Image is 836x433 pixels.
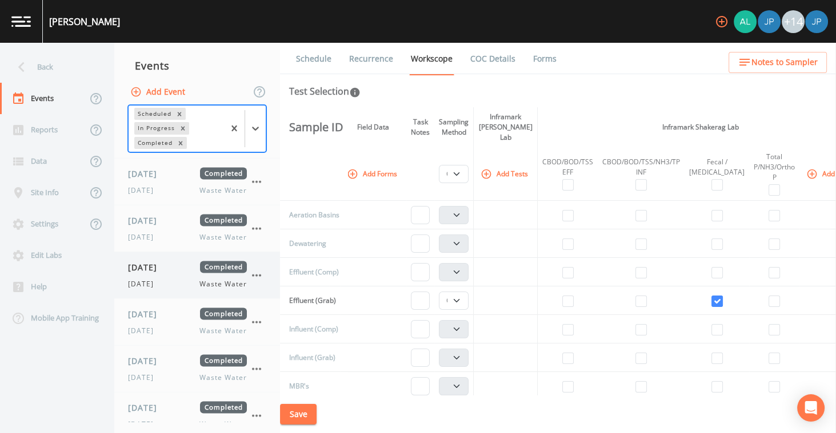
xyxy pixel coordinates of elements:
[200,261,247,273] span: Completed
[134,108,173,120] div: Scheduled
[280,229,348,258] td: Dewatering
[128,355,165,367] span: [DATE]
[128,279,161,289] span: [DATE]
[173,108,186,120] div: Remove Scheduled
[406,107,434,147] th: Task Notes
[349,87,361,98] svg: In this section you'll be able to select the analytical test to run, based on the media type, and...
[200,355,247,367] span: Completed
[200,308,247,320] span: Completed
[199,326,247,336] span: Waste Water
[294,43,333,75] a: Schedule
[128,185,161,196] span: [DATE]
[280,343,348,372] td: Influent (Grab)
[782,10,805,33] div: +14
[11,16,31,27] img: logo
[200,168,247,180] span: Completed
[114,205,280,252] a: [DATE]Completed[DATE]Waste Water
[478,164,533,183] button: Add Tests
[114,346,280,392] a: [DATE]Completed[DATE]Waste Water
[751,55,818,70] span: Notes to Sampler
[49,15,120,29] div: [PERSON_NAME]
[199,419,247,430] span: Waste Water
[280,315,348,343] td: Influent (Comp)
[340,107,406,147] th: Field Data
[280,372,348,400] td: MBR's
[474,107,538,147] th: Inframark [PERSON_NAME] Lab
[734,10,757,33] img: ab5bdaa6834902a6458e7acb4093b11c
[114,252,280,299] a: [DATE]Completed[DATE]Waste Water
[280,107,348,147] th: Sample ID
[199,373,247,383] span: Waste Water
[280,286,348,315] td: Effluent (Grab)
[689,157,745,177] div: Fecal / [MEDICAL_DATA]
[757,10,781,33] div: jphillips@inframark.com
[602,157,680,177] div: CBOD/BOD/TSS/NH3/TP INF
[114,51,280,80] div: Events
[134,137,174,149] div: Completed
[434,107,474,147] th: Sampling Method
[128,402,165,414] span: [DATE]
[805,10,828,33] img: 41241ef155101aa6d92a04480b0d0000
[409,43,454,75] a: Workscope
[128,419,161,430] span: [DATE]
[128,308,165,320] span: [DATE]
[174,137,187,149] div: Remove Completed
[114,159,280,205] a: [DATE]Completed[DATE]Waste Water
[134,122,177,134] div: In Progress
[128,326,161,336] span: [DATE]
[199,185,247,196] span: Waste Water
[345,164,402,183] button: Add Forms
[758,10,781,33] img: bf571bbc19c7eab584a26b70727ef01c
[729,52,827,73] button: Notes to Sampler
[128,168,165,180] span: [DATE]
[200,402,247,414] span: Completed
[128,261,165,273] span: [DATE]
[199,279,247,289] span: Waste Water
[797,394,825,422] div: Open Intercom Messenger
[199,232,247,242] span: Waste Water
[128,215,165,226] span: [DATE]
[280,258,348,286] td: Effluent (Comp)
[542,157,593,177] div: CBOD/BOD/TSS EFF
[280,404,317,425] button: Save
[469,43,517,75] a: COC Details
[177,122,189,134] div: Remove In Progress
[347,43,395,75] a: Recurrence
[200,215,247,226] span: Completed
[280,201,348,229] td: Aeration Basins
[128,373,161,383] span: [DATE]
[289,84,361,98] div: Test Selection
[531,43,558,75] a: Forms
[733,10,757,33] div: alexandria.coffman@inframark.com
[114,299,280,346] a: [DATE]Completed[DATE]Waste Water
[128,82,190,103] button: Add Event
[754,152,795,183] div: Total P/NH3/Ortho P
[128,232,161,242] span: [DATE]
